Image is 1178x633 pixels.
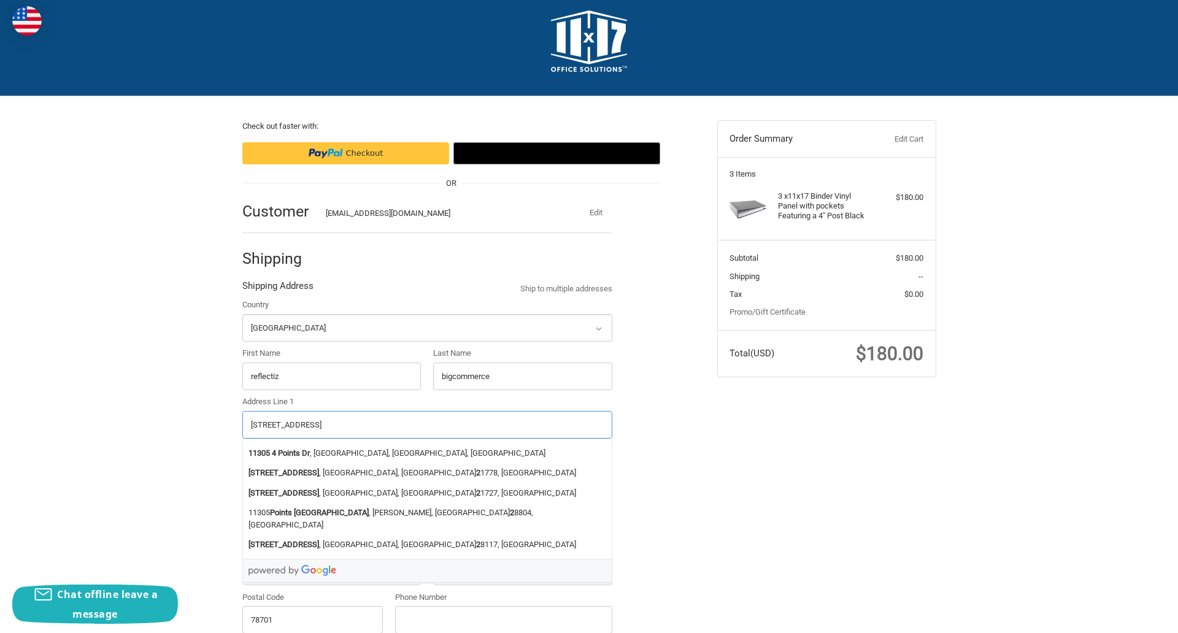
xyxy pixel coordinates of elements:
span: $0.00 [904,290,923,299]
strong: [STREET_ADDRESS] [248,467,319,479]
span: Total (USD) [730,348,774,359]
li: 11305 , [PERSON_NAME], [GEOGRAPHIC_DATA] 8804, [GEOGRAPHIC_DATA] [243,503,612,535]
iframe: PayPal-paypal [242,142,449,164]
span: $180.00 [896,253,923,263]
strong: 2 [476,467,480,479]
li: , [GEOGRAPHIC_DATA], [GEOGRAPHIC_DATA] 1727, [GEOGRAPHIC_DATA] [243,483,612,503]
strong: 11305 [248,447,270,459]
label: Country [242,299,612,311]
strong: Points [GEOGRAPHIC_DATA] [270,507,369,519]
a: Promo/Gift Certificate [730,307,806,316]
li: , [GEOGRAPHIC_DATA], [GEOGRAPHIC_DATA], [GEOGRAPHIC_DATA] [243,443,612,463]
button: Chat offline leave a message [12,585,178,624]
img: 11x17.com [551,10,627,72]
strong: 2 [476,539,480,551]
span: Shipping [730,272,760,281]
img: duty and tax information for United States [12,6,42,36]
button: Google Pay [453,142,660,164]
label: Last Name [433,347,612,359]
span: OR [440,177,463,190]
h2: Customer [242,202,314,221]
strong: [STREET_ADDRESS] [248,487,319,499]
strong: 2 [476,487,480,499]
button: Edit [580,204,612,221]
p: Check out faster with: [242,120,660,132]
h3: 3 Items [730,169,923,179]
li: , [GEOGRAPHIC_DATA], [GEOGRAPHIC_DATA] 1778, [GEOGRAPHIC_DATA] [243,463,612,483]
a: Edit Cart [863,133,923,145]
label: Address Line 1 [242,396,612,408]
span: Chat offline leave a message [57,588,158,621]
a: Ship to multiple addresses [520,283,612,295]
label: First Name [242,347,422,359]
h3: Order Summary [730,133,863,145]
div: $180.00 [875,191,923,204]
label: Phone Number [395,591,612,604]
strong: [STREET_ADDRESS] [248,539,319,551]
label: Postal Code [242,591,383,604]
span: Subtotal [730,253,758,263]
li: , [GEOGRAPHIC_DATA], [GEOGRAPHIC_DATA] 8117, [GEOGRAPHIC_DATA] [243,535,612,555]
legend: Shipping Address [242,279,314,299]
span: -- [918,272,923,281]
div: [EMAIL_ADDRESS][DOMAIN_NAME] [326,207,556,220]
h4: 3 x 11x17 Binder Vinyl Panel with pockets Featuring a 4" Post Black [778,191,872,221]
span: $180.00 [856,343,923,364]
span: Tax [730,290,742,299]
h2: Shipping [242,249,314,268]
strong: 2 [510,507,514,519]
strong: 4 Points Dr [272,447,310,459]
